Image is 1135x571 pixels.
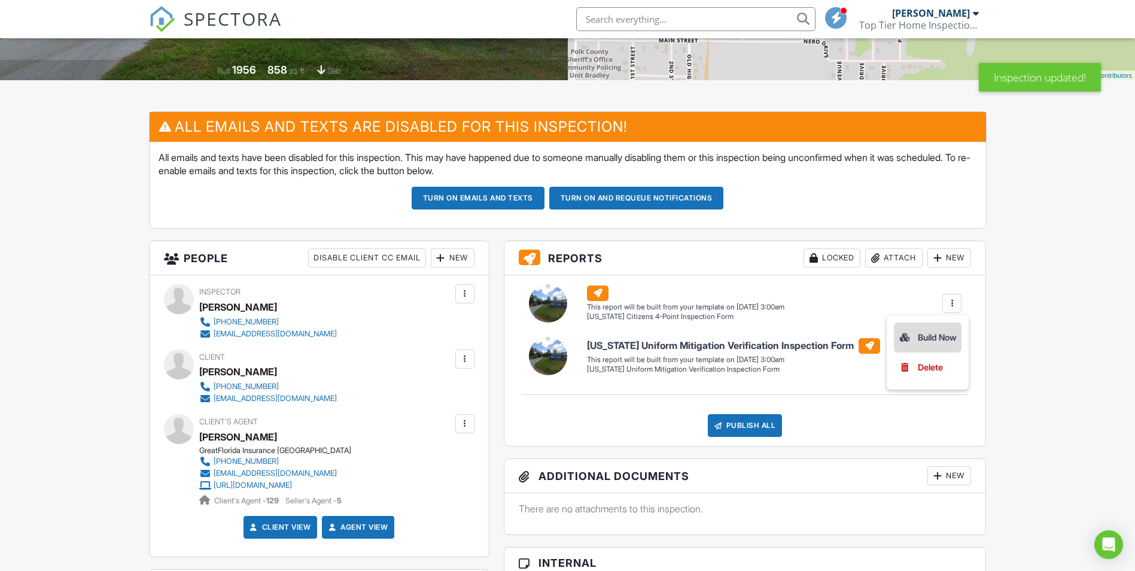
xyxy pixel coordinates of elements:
a: [EMAIL_ADDRESS][DOMAIN_NAME] [199,393,337,405]
div: [EMAIL_ADDRESS][DOMAIN_NAME] [214,469,337,478]
span: Client's Agent [199,417,258,426]
div: Top Tier Home Inspections [859,19,979,31]
div: Inspection updated! [979,63,1101,92]
div: Build Now [899,330,957,345]
h6: [US_STATE] Uniform Mitigation Verification Inspection Form [587,338,880,354]
button: Turn on emails and texts [412,187,544,209]
span: SPECTORA [184,6,282,31]
div: New [927,248,971,268]
img: The Best Home Inspection Software - Spectora [149,6,175,32]
a: Build Now [894,323,961,353]
div: [PHONE_NUMBER] [214,457,279,466]
div: Open Intercom Messenger [1094,530,1123,559]
div: Disable Client CC Email [308,248,426,268]
div: [PHONE_NUMBER] [214,317,279,327]
h3: All emails and texts are disabled for this inspection! [150,112,986,141]
a: SPECTORA [149,16,282,41]
span: Seller's Agent - [285,496,342,505]
span: Client's Agent - [214,496,281,505]
div: [PERSON_NAME] [199,298,277,316]
span: sq. ft. [289,66,306,75]
div: This report will be built from your template on [DATE] 3:00am [587,355,880,365]
div: Publish All [708,414,783,437]
div: New [927,466,971,485]
div: [US_STATE] Uniform Mitigation Verification Inspection Form [587,365,880,375]
a: Client View [248,521,311,533]
div: Attach [865,248,923,268]
h3: Reports [504,241,986,275]
p: There are no attachments to this inspection. [519,502,972,515]
div: GreatFlorida Insurance [GEOGRAPHIC_DATA] [199,446,351,455]
a: [EMAIL_ADDRESS][DOMAIN_NAME] [199,328,337,340]
span: Inspector [199,287,241,296]
input: Search everything... [576,7,816,31]
span: slab [327,66,340,75]
a: [PERSON_NAME] [199,428,277,446]
a: [EMAIL_ADDRESS][DOMAIN_NAME] [199,467,342,479]
a: [PHONE_NUMBER] [199,316,337,328]
div: 1956 [232,63,256,76]
div: [PERSON_NAME] [199,363,277,381]
div: [US_STATE] Citizens 4-Point Inspection Form [587,312,784,322]
div: 858 [267,63,287,76]
div: This report will be built from your template on [DATE] 3:00am [587,302,784,312]
a: Delete [899,361,957,374]
button: Turn on and Requeue Notifications [549,187,724,209]
p: All emails and texts have been disabled for this inspection. This may have happened due to someon... [159,151,977,178]
span: Client [199,353,225,362]
div: [EMAIL_ADDRESS][DOMAIN_NAME] [214,329,337,339]
div: Delete [918,361,943,374]
div: [PHONE_NUMBER] [214,382,279,391]
a: [URL][DOMAIN_NAME] [199,479,342,491]
div: [URL][DOMAIN_NAME] [214,481,292,490]
div: Locked [804,248,860,268]
strong: 5 [337,496,342,505]
div: New [431,248,474,268]
div: [PERSON_NAME] [892,7,970,19]
a: Agent View [326,521,388,533]
h3: People [150,241,489,275]
div: [EMAIL_ADDRESS][DOMAIN_NAME] [214,394,337,403]
a: [PHONE_NUMBER] [199,381,337,393]
h3: Additional Documents [504,459,986,493]
span: Built [217,66,230,75]
a: [PHONE_NUMBER] [199,455,342,467]
strong: 129 [266,496,279,505]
